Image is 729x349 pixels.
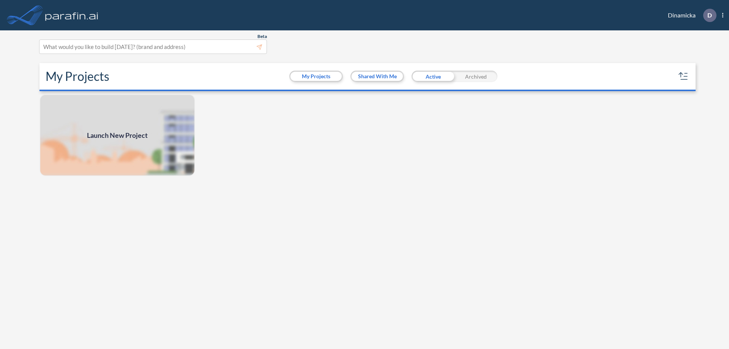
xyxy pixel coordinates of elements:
[412,71,454,82] div: Active
[39,94,195,176] a: Launch New Project
[290,72,342,81] button: My Projects
[257,33,267,39] span: Beta
[352,72,403,81] button: Shared With Me
[46,69,109,84] h2: My Projects
[87,130,148,141] span: Launch New Project
[454,71,497,82] div: Archived
[677,70,690,82] button: sort
[656,9,723,22] div: Dinamicka
[39,94,195,176] img: add
[44,8,100,23] img: logo
[707,12,712,19] p: D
